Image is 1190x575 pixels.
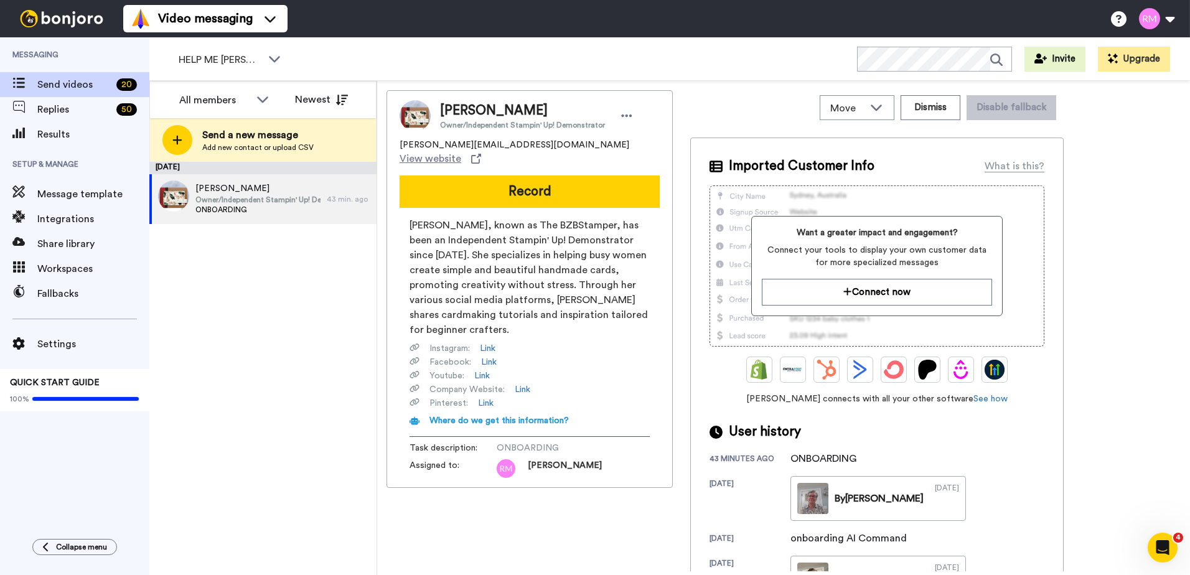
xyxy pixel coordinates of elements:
[515,383,530,396] a: Link
[429,356,471,368] span: Facebook :
[158,10,253,27] span: Video messaging
[116,103,137,116] div: 50
[985,360,1005,380] img: GoHighLevel
[497,459,515,478] img: rm.png
[400,151,461,166] span: View website
[286,87,357,112] button: Newest
[195,182,321,195] span: [PERSON_NAME]
[729,423,801,441] span: User history
[429,397,468,409] span: Pinterest :
[967,95,1056,120] button: Disable fallback
[37,102,111,117] span: Replies
[710,393,1044,405] span: [PERSON_NAME] connects with all your other software
[528,459,602,478] span: [PERSON_NAME]
[474,370,490,382] a: Link
[410,442,497,454] span: Task description :
[179,52,262,67] span: HELP ME [PERSON_NAME] LIVE
[749,360,769,380] img: Shopify
[116,78,137,91] div: 20
[400,151,481,166] a: View website
[37,77,111,92] span: Send videos
[195,195,321,205] span: Owner/Independent Stampin' Up! Demonstrator
[131,9,151,29] img: vm-color.svg
[901,95,960,120] button: Dismiss
[202,128,314,143] span: Send a new message
[783,360,803,380] img: Ontraport
[37,261,149,276] span: Workspaces
[790,531,907,546] div: onboarding AI Command
[32,539,117,555] button: Collapse menu
[56,542,107,552] span: Collapse menu
[729,157,874,175] span: Imported Customer Info
[497,442,615,454] span: ONBOARDING
[951,360,971,380] img: Drip
[478,397,494,409] a: Link
[830,101,864,116] span: Move
[202,143,314,152] span: Add new contact or upload CSV
[797,483,828,514] img: 543dbfbf-edac-4f6e-b2f4-116dbbb431c9-thumb.jpg
[37,187,149,202] span: Message template
[410,218,650,337] span: [PERSON_NAME], known as The BZBStamper, has been an Independent Stampin' Up! Demonstrator since [...
[429,383,505,396] span: Company Website :
[400,139,629,151] span: [PERSON_NAME][EMAIL_ADDRESS][DOMAIN_NAME]
[15,10,108,27] img: bj-logo-header-white.svg
[710,479,790,521] div: [DATE]
[790,451,856,466] div: ONBOARDING
[710,533,790,546] div: [DATE]
[158,180,189,212] img: 2fd7fc47-86ed-417d-af48-a97c1e46b794.jpg
[762,279,991,306] button: Connect now
[884,360,904,380] img: ConvertKit
[37,127,149,142] span: Results
[10,378,100,387] span: QUICK START GUIDE
[762,227,991,239] span: Want a greater impact and engagement?
[1148,533,1178,563] iframe: Intercom live chat
[440,101,605,120] span: [PERSON_NAME]
[481,356,497,368] a: Link
[429,416,569,425] span: Where do we get this information?
[1098,47,1170,72] button: Upgrade
[327,194,370,204] div: 43 min. ago
[400,175,660,208] button: Record
[440,120,605,130] span: Owner/Independent Stampin' Up! Demonstrator
[835,491,924,506] div: By [PERSON_NAME]
[429,370,464,382] span: Youtube :
[762,244,991,269] span: Connect your tools to display your own customer data for more specialized messages
[10,394,29,404] span: 100%
[985,159,1044,174] div: What is this?
[400,100,431,131] img: Image of Barb
[37,337,149,352] span: Settings
[790,476,966,521] a: By[PERSON_NAME][DATE]
[480,342,495,355] a: Link
[37,286,149,301] span: Fallbacks
[935,483,959,514] div: [DATE]
[410,459,497,478] span: Assigned to:
[973,395,1008,403] a: See how
[850,360,870,380] img: ActiveCampaign
[710,454,790,466] div: 43 minutes ago
[179,93,250,108] div: All members
[195,205,321,215] span: ONBOARDING
[1024,47,1085,72] button: Invite
[917,360,937,380] img: Patreon
[149,162,377,174] div: [DATE]
[37,212,149,227] span: Integrations
[817,360,836,380] img: Hubspot
[429,342,470,355] span: Instagram :
[1173,533,1183,543] span: 4
[37,236,149,251] span: Share library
